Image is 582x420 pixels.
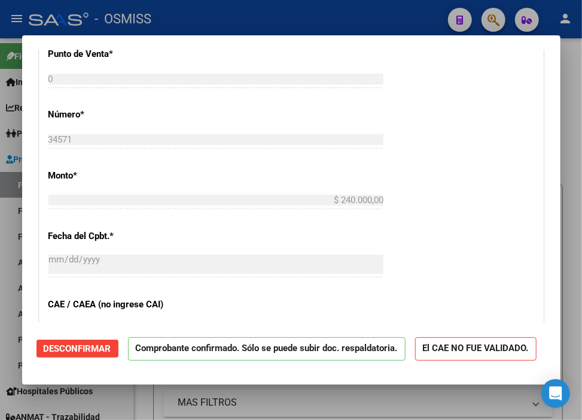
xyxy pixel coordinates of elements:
span: Desconfirmar [44,343,111,354]
button: Desconfirmar [36,340,118,358]
p: Fecha del Cpbt. [48,229,194,243]
p: Monto [48,169,194,183]
div: Open Intercom Messenger [541,379,570,408]
p: Número [48,108,194,122]
strong: El CAE NO FUE VALIDADO. [415,337,537,361]
p: Punto de Venta [48,47,194,61]
p: CAE / CAEA (no ingrese CAI) [48,298,194,312]
p: Comprobante confirmado. Sólo se puede subir doc. respaldatoria. [128,337,406,361]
